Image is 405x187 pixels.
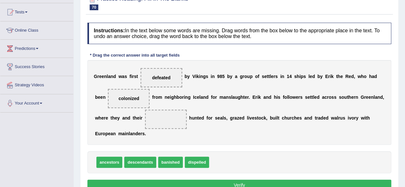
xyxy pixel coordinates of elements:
[282,115,284,121] b: c
[247,74,250,79] b: u
[325,74,328,79] b: E
[233,115,234,121] b: r
[197,115,199,121] b: t
[201,115,204,121] b: d
[354,74,355,79] b: ,
[305,95,308,100] b: s
[224,115,226,121] b: s
[369,74,372,79] b: h
[364,74,367,79] b: o
[257,95,258,100] b: i
[292,95,296,100] b: w
[193,95,194,100] b: I
[229,95,231,100] b: s
[232,95,235,100] b: a
[171,95,174,100] b: g
[208,115,211,121] b: o
[326,115,328,121] b: d
[353,95,355,100] b: r
[167,95,170,100] b: e
[281,74,284,79] b: n
[329,95,332,100] b: o
[184,74,187,79] b: b
[327,95,328,100] b: r
[298,95,300,100] b: r
[247,115,248,121] b: l
[240,74,243,79] b: g
[127,115,130,121] b: d
[290,115,291,121] b: r
[375,95,377,100] b: a
[203,74,206,79] b: g
[185,95,188,100] b: n
[339,95,341,100] b: s
[317,95,320,100] b: d
[316,115,318,121] b: r
[189,115,192,121] b: h
[351,115,354,121] b: o
[245,95,247,100] b: e
[307,95,310,100] b: e
[366,115,367,121] b: t
[176,95,179,100] b: b
[158,95,162,100] b: m
[98,131,101,136] b: u
[297,115,299,121] b: e
[219,95,223,100] b: m
[258,74,259,79] b: f
[101,131,102,136] b: r
[98,95,100,100] b: e
[235,95,238,100] b: u
[243,74,244,79] b: r
[308,74,310,79] b: l
[192,74,195,79] b: V
[372,74,374,79] b: a
[331,115,335,121] b: w
[108,131,110,136] b: e
[310,95,312,100] b: t
[250,74,253,79] b: p
[287,74,289,79] b: 1
[262,74,264,79] b: s
[152,95,154,100] b: f
[310,74,312,79] b: e
[90,4,98,10] span: 70
[266,115,267,121] b: ,
[280,74,281,79] b: i
[271,74,273,79] b: e
[184,95,185,100] b: i
[94,74,97,79] b: G
[220,115,223,121] b: a
[299,115,302,121] b: s
[283,95,284,100] b: f
[195,115,198,121] b: n
[278,95,280,100] b: s
[371,95,374,100] b: n
[337,115,338,121] b: l
[217,115,220,121] b: e
[234,115,237,121] b: a
[356,115,358,121] b: y
[334,95,336,100] b: s
[145,110,187,129] span: Drop target
[270,74,271,79] b: l
[200,74,203,79] b: n
[230,115,233,121] b: g
[104,74,107,79] b: n
[263,95,266,100] b: a
[112,115,115,121] b: h
[323,115,326,121] b: e
[141,68,182,87] span: Drop target
[226,115,227,121] b: ,
[322,95,324,100] b: a
[239,115,242,121] b: e
[374,74,377,79] b: d
[187,74,190,79] b: y
[361,115,364,121] b: w
[195,74,197,79] b: i
[275,74,278,79] b: s
[288,95,289,100] b: l
[182,95,184,100] b: r
[307,115,310,121] b: n
[118,96,139,101] span: colonized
